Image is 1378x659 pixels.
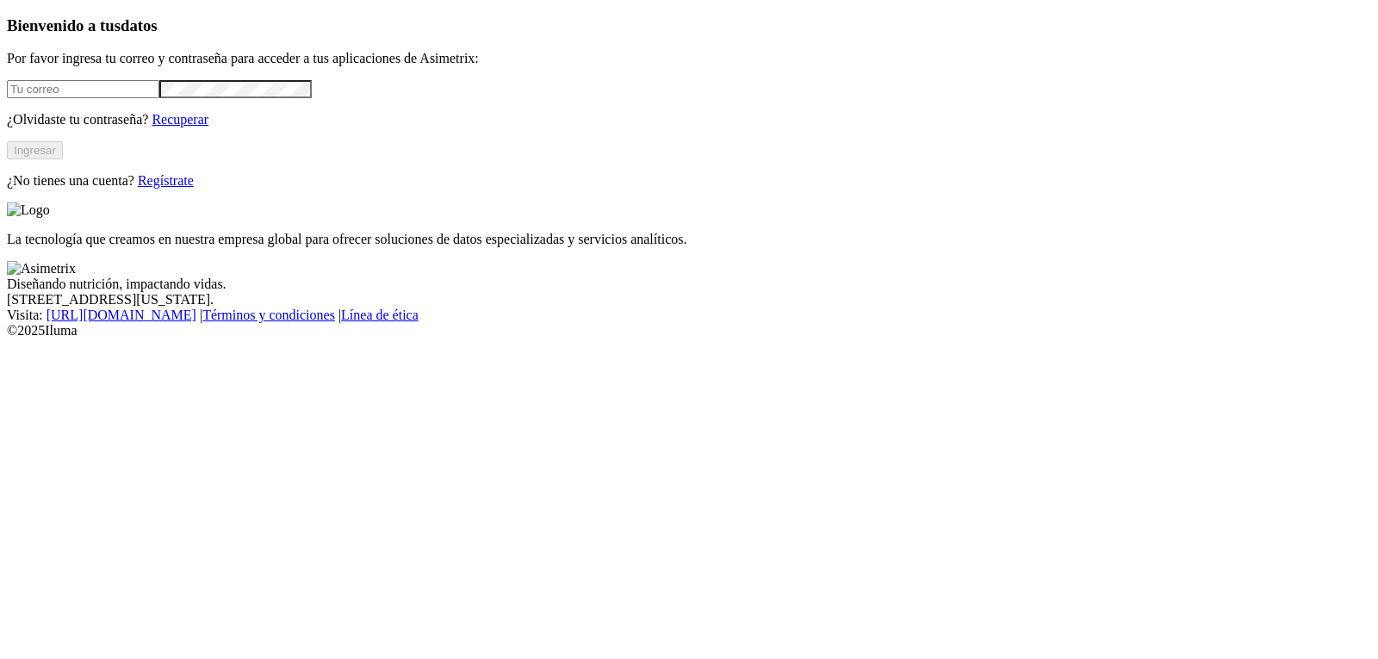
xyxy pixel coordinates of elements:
div: Visita : | | [7,308,1371,323]
h3: Bienvenido a tus [7,16,1371,35]
a: Recuperar [152,112,208,127]
p: Por favor ingresa tu correo y contraseña para acceder a tus aplicaciones de Asimetrix: [7,51,1371,66]
a: [URL][DOMAIN_NAME] [47,308,196,322]
a: Regístrate [138,173,194,188]
input: Tu correo [7,80,159,98]
a: Términos y condiciones [202,308,335,322]
div: Diseñando nutrición, impactando vidas. [7,277,1371,292]
span: datos [121,16,158,34]
a: Línea de ética [341,308,419,322]
p: ¿Olvidaste tu contraseña? [7,112,1371,127]
p: La tecnología que creamos en nuestra empresa global para ofrecer soluciones de datos especializad... [7,232,1371,247]
img: Logo [7,202,50,218]
div: [STREET_ADDRESS][US_STATE]. [7,292,1371,308]
div: © 2025 Iluma [7,323,1371,339]
img: Asimetrix [7,261,76,277]
p: ¿No tienes una cuenta? [7,173,1371,189]
button: Ingresar [7,141,63,159]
